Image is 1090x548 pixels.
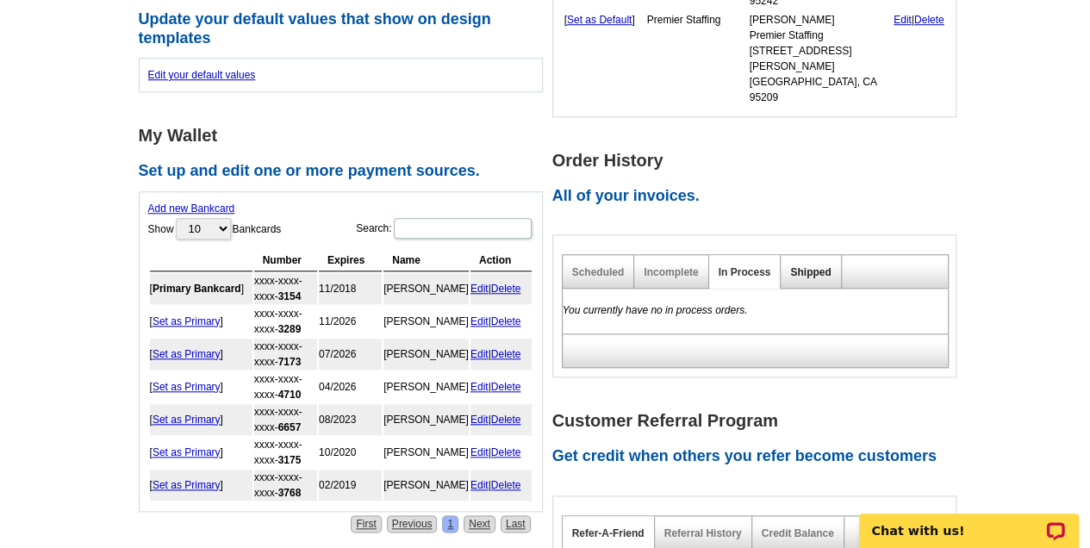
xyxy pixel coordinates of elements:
[383,250,469,271] th: Name
[567,14,632,26] a: Set as Default
[150,306,252,337] td: [ ]
[278,487,302,499] strong: 3768
[319,273,382,304] td: 11/2018
[153,283,241,295] b: Primary Bankcard
[491,414,521,426] a: Delete
[442,515,458,532] a: 1
[254,404,317,435] td: xxxx-xxxx-xxxx-
[491,348,521,360] a: Delete
[150,470,252,501] td: [ ]
[646,11,747,106] td: Premier Staffing
[150,437,252,468] td: [ ]
[153,381,221,393] a: Set as Primary
[470,371,532,402] td: |
[319,470,382,501] td: 02/2019
[148,69,256,81] a: Edit your default values
[278,323,302,335] strong: 3289
[470,339,532,370] td: |
[552,152,966,170] h1: Order History
[153,479,221,491] a: Set as Primary
[491,479,521,491] a: Delete
[139,162,552,181] h2: Set up and edit one or more payment sources.
[914,14,944,26] a: Delete
[572,527,645,539] a: Refer-A-Friend
[394,218,532,239] input: Search:
[470,414,489,426] a: Edit
[139,127,552,145] h1: My Wallet
[254,250,317,271] th: Number
[563,304,748,316] em: You currently have no in process orders.
[564,11,645,106] td: [ ]
[153,348,221,360] a: Set as Primary
[470,437,532,468] td: |
[319,404,382,435] td: 08/2023
[319,306,382,337] td: 11/2026
[501,515,531,532] a: Last
[254,437,317,468] td: xxxx-xxxx-xxxx-
[894,14,912,26] a: Edit
[176,218,231,240] select: ShowBankcards
[470,283,489,295] a: Edit
[254,306,317,337] td: xxxx-xxxx-xxxx-
[470,470,532,501] td: |
[383,470,469,501] td: [PERSON_NAME]
[470,306,532,337] td: |
[790,266,831,278] a: Shipped
[351,515,381,532] a: First
[278,356,302,368] strong: 7173
[491,446,521,458] a: Delete
[470,273,532,304] td: |
[644,266,698,278] a: Incomplete
[254,339,317,370] td: xxxx-xxxx-xxxx-
[278,290,302,302] strong: 3154
[383,437,469,468] td: [PERSON_NAME]
[148,202,235,215] a: Add new Bankcard
[491,283,521,295] a: Delete
[470,250,532,271] th: Action
[254,273,317,304] td: xxxx-xxxx-xxxx-
[383,339,469,370] td: [PERSON_NAME]
[319,371,382,402] td: 04/2026
[153,315,221,327] a: Set as Primary
[278,454,302,466] strong: 3175
[319,437,382,468] td: 10/2020
[848,494,1090,548] iframe: LiveChat chat widget
[491,315,521,327] a: Delete
[387,515,438,532] a: Previous
[319,250,382,271] th: Expires
[470,348,489,360] a: Edit
[470,446,489,458] a: Edit
[749,11,891,106] td: [PERSON_NAME] Premier Staffing [STREET_ADDRESS][PERSON_NAME] [GEOGRAPHIC_DATA], CA 95209
[762,527,834,539] a: Credit Balance
[153,446,221,458] a: Set as Primary
[356,216,533,240] label: Search:
[148,216,282,241] label: Show Bankcards
[572,266,625,278] a: Scheduled
[552,187,966,206] h2: All of your invoices.
[552,447,966,466] h2: Get credit when others you refer become customers
[150,273,252,304] td: [ ]
[150,371,252,402] td: [ ]
[470,315,489,327] a: Edit
[150,404,252,435] td: [ ]
[254,371,317,402] td: xxxx-xxxx-xxxx-
[278,389,302,401] strong: 4710
[470,404,532,435] td: |
[383,404,469,435] td: [PERSON_NAME]
[464,515,495,532] a: Next
[552,412,966,430] h1: Customer Referral Program
[278,421,302,433] strong: 6657
[150,339,252,370] td: [ ]
[470,381,489,393] a: Edit
[383,306,469,337] td: [PERSON_NAME]
[664,527,742,539] a: Referral History
[383,371,469,402] td: [PERSON_NAME]
[319,339,382,370] td: 07/2026
[719,266,771,278] a: In Process
[491,381,521,393] a: Delete
[893,11,945,106] td: |
[153,414,221,426] a: Set as Primary
[470,479,489,491] a: Edit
